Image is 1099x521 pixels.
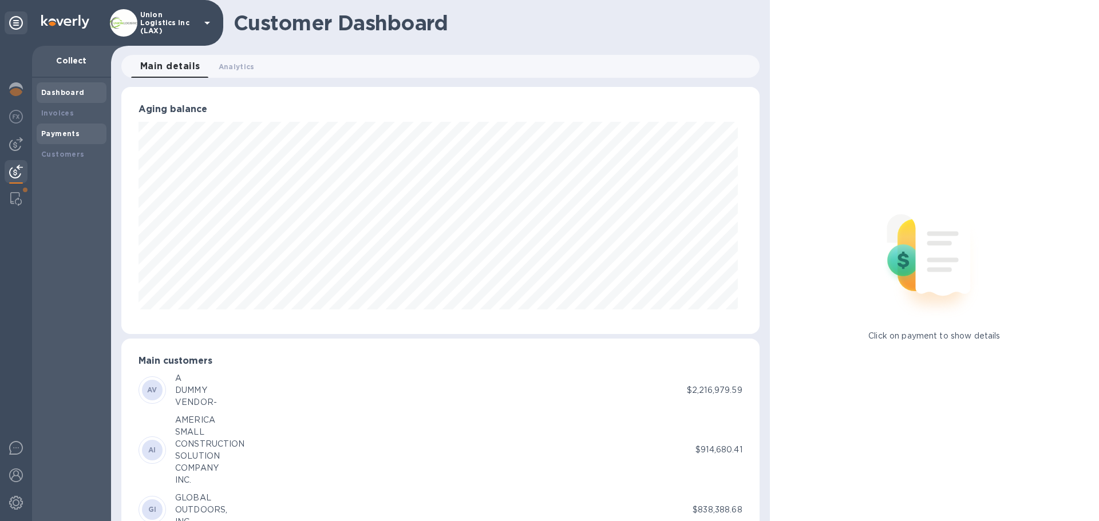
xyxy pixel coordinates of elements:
[175,462,245,474] div: COMPANY
[41,88,85,97] b: Dashboard
[140,11,197,35] p: Union Logistics Inc (LAX)
[219,61,255,73] span: Analytics
[695,444,742,456] p: $914,680.41
[140,58,200,74] span: Main details
[175,396,217,408] div: VENDOR-
[9,110,23,124] img: Foreign exchange
[139,356,742,367] h3: Main customers
[693,504,742,516] p: $838,388.68
[175,384,217,396] div: DUMMY
[234,11,752,35] h1: Customer Dashboard
[687,384,742,396] p: $2,216,979.59
[41,129,80,138] b: Payments
[175,450,245,462] div: SOLUTION
[41,150,85,158] b: Customers
[148,446,156,454] b: AI
[175,474,245,486] div: INC.
[175,372,217,384] div: A
[175,426,245,438] div: SMALL
[41,109,74,117] b: Invoices
[175,414,245,426] div: AMERICA
[868,330,1000,342] p: Click on payment to show details
[175,438,245,450] div: CONSTRUCTION
[148,505,157,514] b: GI
[175,504,227,516] div: OUTDOORS,
[41,15,89,29] img: Logo
[41,55,102,66] p: Collect
[5,11,27,34] div: Unpin categories
[139,104,742,115] h3: Aging balance
[175,492,227,504] div: GLOBAL
[147,385,157,394] b: AV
